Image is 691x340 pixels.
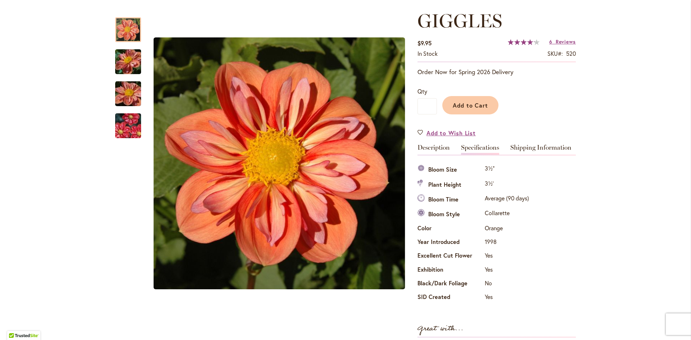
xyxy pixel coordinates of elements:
td: Yes [483,291,531,305]
span: Reviews [556,38,576,45]
img: GIGGLES [102,74,154,113]
td: 3½' [483,177,531,192]
td: Average (90 days) [483,192,531,207]
img: GIGGLES [154,37,405,289]
div: GIGGLES [115,74,148,106]
span: GIGGLES [417,9,502,32]
span: Qty [417,87,427,95]
span: Add to Wish List [426,129,476,137]
th: Excellent Cut Flower [417,250,483,263]
div: GIGGLESGIGGLESGIGGLES [148,10,410,317]
iframe: Launch Accessibility Center [5,314,26,335]
th: Bloom Size [417,163,483,177]
span: In stock [417,50,438,57]
div: GIGGLES [115,10,148,42]
a: Shipping Information [510,144,572,155]
a: Description [417,144,450,155]
div: Availability [417,50,438,58]
div: 84% [508,39,539,45]
strong: SKU [547,50,563,57]
th: Bloom Time [417,192,483,207]
div: GIGGLES [115,42,148,74]
td: No [483,277,531,291]
span: 6 [549,38,552,45]
div: GIGGLES [148,10,410,317]
div: Detailed Product Info [417,144,576,305]
a: Add to Wish List [417,129,476,137]
div: Product Images [148,10,443,317]
strong: Great with... [417,323,464,335]
td: Yes [483,263,531,277]
button: Add to Cart [442,96,498,114]
img: GIGGLES [102,109,154,143]
th: Bloom Style [417,207,483,222]
img: GIGGLES [102,42,154,81]
td: Orange [483,222,531,236]
th: Year Introduced [417,236,483,250]
th: Exhibition [417,263,483,277]
p: Order Now for Spring 2026 Delivery [417,68,576,76]
td: Yes [483,250,531,263]
td: 1998 [483,236,531,250]
th: Color [417,222,483,236]
th: Black/Dark Foliage [417,277,483,291]
a: 6 Reviews [549,38,576,45]
div: GIGGLES [115,106,141,138]
td: 3½" [483,163,531,177]
span: Add to Cart [453,101,488,109]
div: 520 [566,50,576,58]
a: Specifications [461,144,499,155]
th: Plant Height [417,177,483,192]
td: Collarette [483,207,531,222]
th: SID Created [417,291,483,305]
span: $9.95 [417,39,432,47]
